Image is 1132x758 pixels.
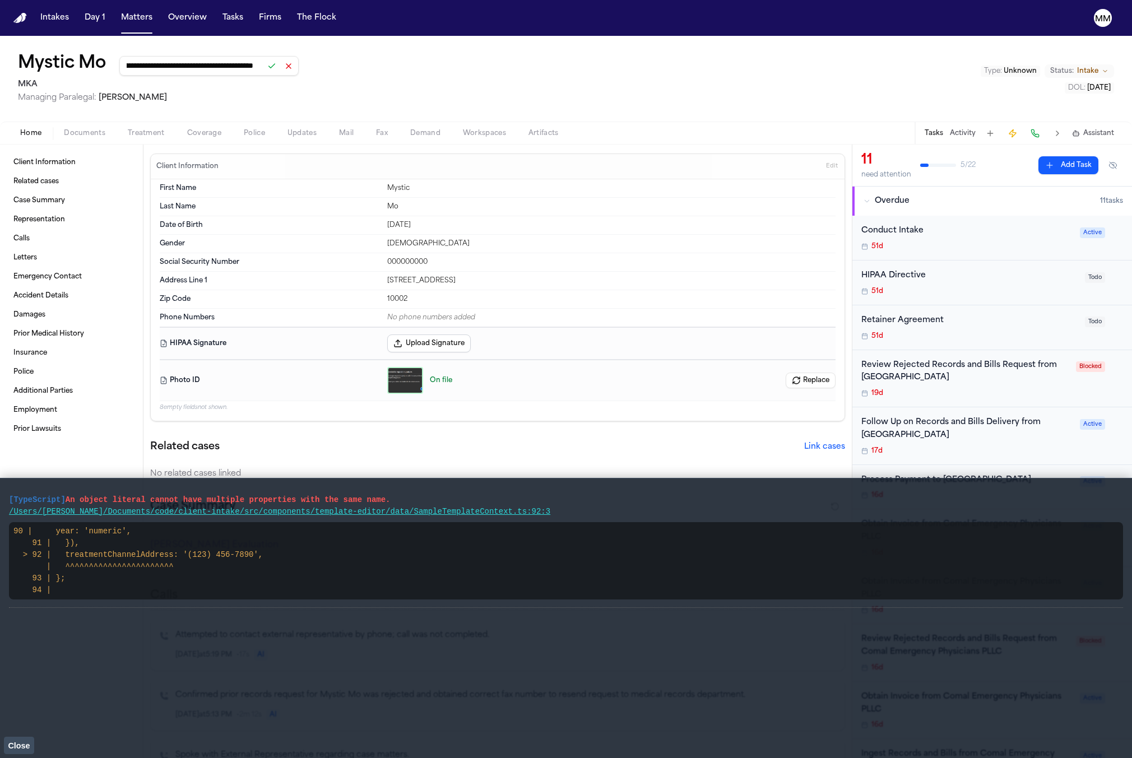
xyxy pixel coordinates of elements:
button: Replace [786,373,836,388]
span: Todo [1085,272,1105,283]
div: Retainer Agreement [861,314,1078,327]
div: No phone numbers added [387,313,836,322]
dt: HIPAA Signature [160,334,381,352]
div: Open task: Review Rejected Records and Bills Request from West Hill Medical Center [852,350,1132,408]
dt: Date of Birth [160,221,381,230]
dt: First Name [160,184,381,193]
div: need attention [861,170,911,179]
button: Overdue11tasks [852,187,1132,216]
p: 8 empty fields not shown. [160,403,836,412]
dt: Last Name [160,202,381,211]
span: DOL : [1068,85,1085,91]
span: Home [20,129,41,138]
a: The Flock [293,8,341,28]
a: Emergency Contact [9,268,134,286]
span: 51d [871,242,883,251]
div: HIPAA Directive [861,269,1078,282]
button: Day 1 [80,8,110,28]
a: Prior Lawsuits [9,420,134,438]
span: Workspaces [463,129,506,138]
div: Review Rejected Records and Bills Request from [GEOGRAPHIC_DATA] [861,359,1069,385]
a: Damages [9,306,134,324]
button: Tasks [925,129,943,138]
span: Active [1080,227,1105,238]
dt: Social Security Number [160,258,381,267]
a: Overview [164,8,211,28]
a: Intakes [36,8,73,28]
h2: Related cases [150,439,220,455]
span: 51d [871,332,883,341]
a: Additional Parties [9,382,134,400]
div: Mo [387,202,836,211]
div: Open task: HIPAA Directive [852,261,1132,305]
span: 17d [871,447,883,455]
div: No related cases linked [150,468,845,480]
button: Activity [950,129,976,138]
div: Open task: Conduct Intake [852,216,1132,261]
div: [DATE] [387,221,836,230]
span: Documents [64,129,105,138]
button: Add Task [982,125,998,141]
div: 10002 [387,295,836,304]
a: Letters [9,249,134,267]
span: [DATE] [1087,85,1111,91]
span: Type : [984,68,1002,75]
span: Status: [1050,67,1074,76]
span: 5 / 22 [961,161,976,170]
a: Calls [9,230,134,248]
span: Blocked [1076,361,1105,372]
div: Open task: Process Payment to West Hill Medical Center [852,465,1132,510]
button: Add Task [1038,156,1098,174]
a: Prior Medical History [9,325,134,343]
button: Tasks [218,8,248,28]
button: Assistant [1072,129,1114,138]
a: Related cases [9,173,134,190]
span: 19d [871,389,883,398]
a: Home [13,13,27,24]
button: Hide completed tasks (⌘⇧H) [1103,156,1123,174]
a: Police [9,363,134,381]
span: 11 task s [1100,197,1123,206]
img: Finch Logo [13,13,27,24]
span: Todo [1085,317,1105,327]
button: Edit Type: Unknown [981,66,1040,77]
dt: Gender [160,239,381,248]
a: Representation [9,211,134,229]
button: Matters [117,8,157,28]
h3: Client Information [154,162,221,171]
span: 51d [871,287,883,296]
dt: Photo ID [160,367,381,394]
span: Assistant [1083,129,1114,138]
span: Managing Paralegal: [18,94,96,102]
a: Firms [254,8,286,28]
button: Edit matter name [18,54,106,74]
span: Active [1080,476,1105,487]
button: Make a Call [1027,125,1043,141]
span: Demand [410,129,440,138]
h2: MKA [18,78,299,91]
button: Upload Signature [387,334,471,352]
a: Client Information [9,154,134,171]
button: Edit [823,157,841,175]
span: Artifacts [528,129,559,138]
span: Treatment [128,129,165,138]
a: Insurance [9,344,134,362]
a: Case Summary [9,192,134,210]
span: [PERSON_NAME] [99,94,167,102]
button: Edit DOL: 2025-06-23 [1065,82,1114,94]
div: [STREET_ADDRESS] [387,276,836,285]
span: On file [430,376,452,385]
h1: Mystic Mo [18,54,106,74]
div: Mystic [387,184,836,193]
span: Updates [287,129,317,138]
button: Create Immediate Task [1005,125,1020,141]
a: Accident Details [9,287,134,305]
dt: Zip Code [160,295,381,304]
a: Employment [9,401,134,419]
span: Intake [1077,67,1098,76]
button: Link cases [804,441,845,453]
span: Coverage [187,129,221,138]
